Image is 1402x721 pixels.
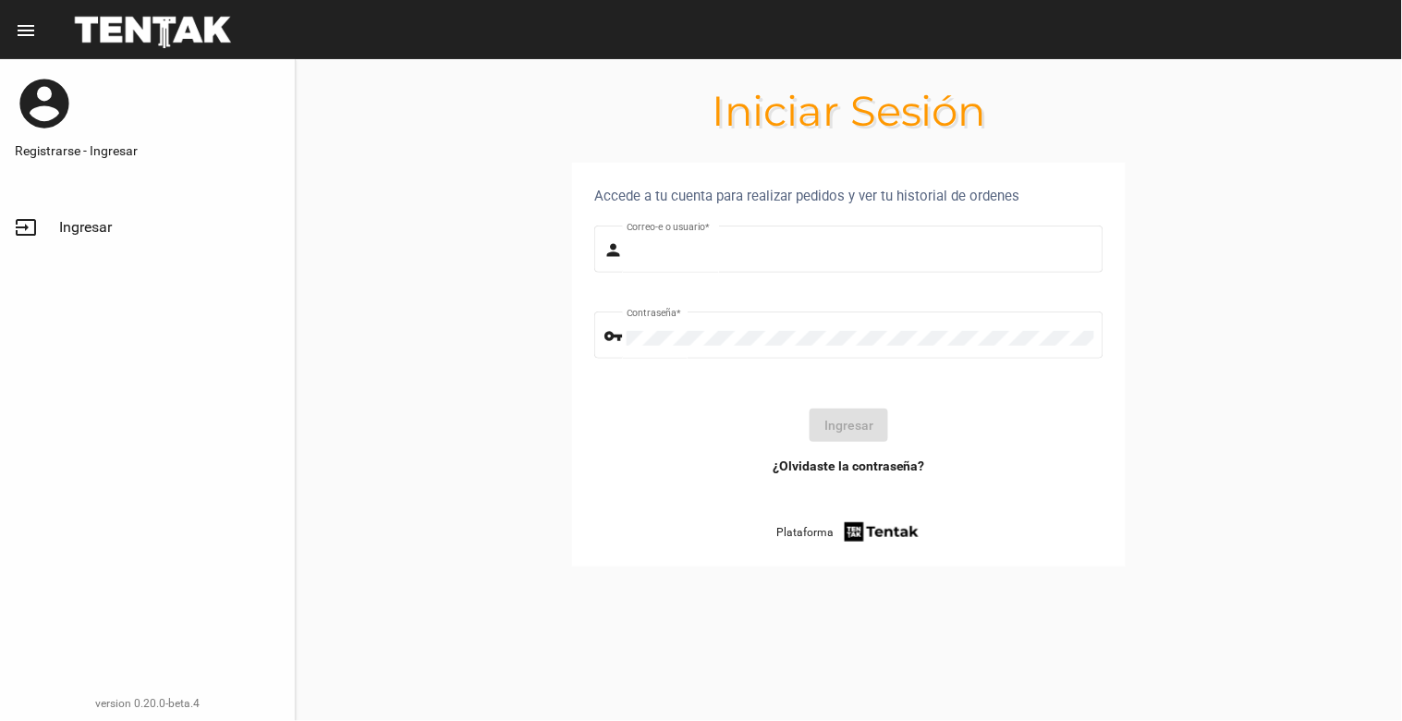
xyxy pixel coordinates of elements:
div: Accede a tu cuenta para realizar pedidos y ver tu historial de ordenes [594,185,1103,207]
mat-icon: vpn_key [604,325,627,348]
a: Plataforma [776,519,921,544]
a: Registrarse - Ingresar [15,141,280,160]
span: Plataforma [776,523,834,542]
span: Ingresar [59,218,112,237]
img: tentak-firm.png [842,519,921,544]
button: Ingresar [810,409,888,442]
div: version 0.20.0-beta.4 [15,694,280,713]
mat-icon: account_circle [15,74,74,133]
h1: Iniciar Sesión [296,96,1402,126]
mat-icon: person [604,239,627,262]
a: ¿Olvidaste la contraseña? [773,457,925,475]
mat-icon: menu [15,19,37,42]
mat-icon: input [15,216,37,238]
